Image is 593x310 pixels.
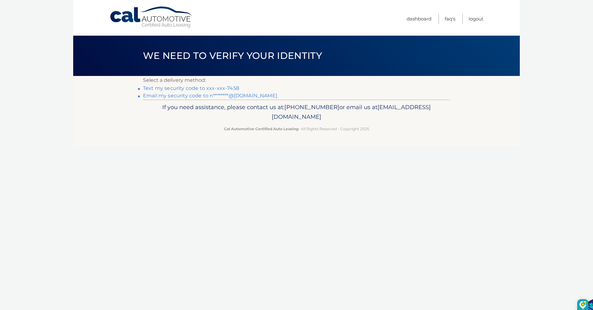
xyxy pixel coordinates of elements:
[579,301,586,309] img: DzVsEph+IJtmAAAAAElFTkSuQmCC
[407,14,431,24] a: Dashboard
[224,126,298,131] strong: Cal Automotive Certified Auto Leasing
[109,6,193,28] a: Cal Automotive
[143,76,450,85] p: Select a delivery method:
[143,85,239,91] a: Text my security code to xxx-xxx-7458
[469,14,484,24] a: Logout
[143,93,277,99] a: Email my security code to n********@[DOMAIN_NAME]
[445,14,455,24] a: FAQ's
[284,104,339,111] span: [PHONE_NUMBER]
[147,102,446,122] p: If you need assistance, please contact us at: or email us at
[143,50,322,61] span: We need to verify your identity
[147,126,446,132] p: - All Rights Reserved - Copyright 2025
